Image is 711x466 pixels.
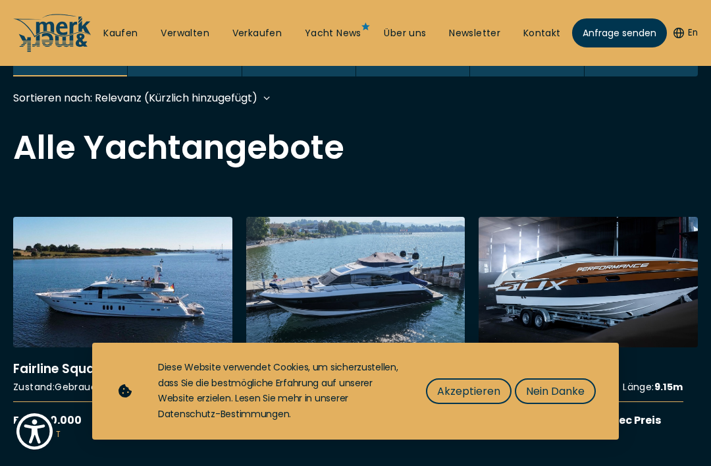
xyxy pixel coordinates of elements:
div: Diese Website verwendet Cookies, um sicherzustellen, dass Sie die bestmögliche Erfahrung auf unse... [158,360,400,422]
button: Akzeptieren [426,378,512,404]
a: Über uns [384,27,426,40]
a: More details aboutPerformance 90X [479,217,698,440]
a: Anfrage senden [572,18,667,47]
a: Kaufen [103,27,138,40]
a: Newsletter [449,27,500,40]
div: Sortieren nach: Relevanz (Kürzlich hinzugefügt) [13,90,257,106]
button: Show Accessibility Preferences [13,410,56,453]
a: Verkaufen [232,27,282,40]
span: Nein Danke [526,383,585,399]
a: Kontakt [523,27,561,40]
h2: Alle Yachtangebote [13,131,698,164]
span: Anfrage senden [583,26,656,40]
a: More details aboutFairline Squadron 74 [13,217,232,440]
span: Akzeptieren [437,383,500,399]
a: Verwalten [161,27,209,40]
button: Nein Danke [515,378,596,404]
a: Datenschutz-Bestimmungen [158,407,289,421]
button: En [673,26,698,40]
a: Yacht News [305,27,361,40]
a: More details aboutPrincess S60 [246,217,465,440]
